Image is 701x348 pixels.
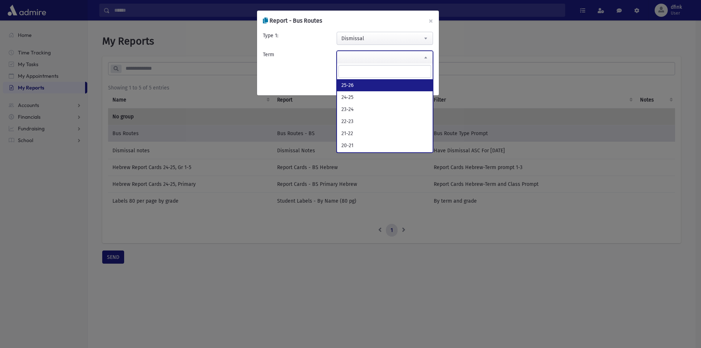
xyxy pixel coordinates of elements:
[337,91,433,103] li: 24-25
[337,139,433,152] li: 20-21
[337,32,433,45] span: Dismissal
[263,51,274,58] label: Term
[423,11,439,31] button: ×
[337,127,433,139] li: 21-22
[337,152,433,164] li: 19-20
[337,103,433,115] li: 23-24
[337,79,433,91] li: 25-26
[263,32,278,39] label: Type 1:
[263,16,322,25] h6: Report - Bus Routes
[337,115,433,127] li: 22-23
